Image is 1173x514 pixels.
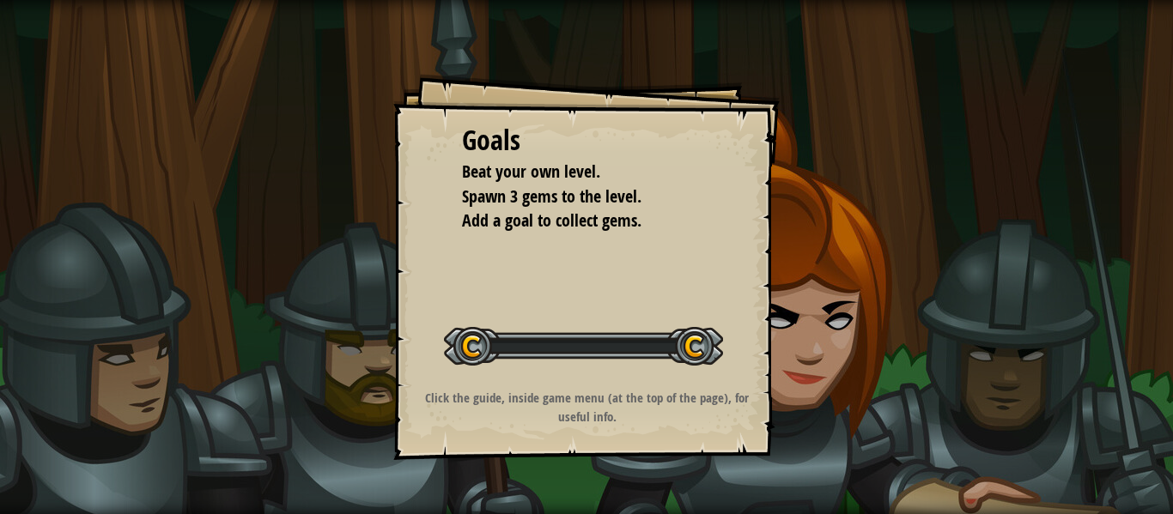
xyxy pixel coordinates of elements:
[425,389,749,425] strong: Click the guide, inside game menu (at the top of the page), for useful info.
[441,184,707,209] li: Spawn 3 gems to the level.
[441,209,707,233] li: Add a goal to collect gems.
[462,209,641,232] span: Add a goal to collect gems.
[441,160,707,184] li: Beat your own level.
[462,121,711,160] div: Goals
[462,160,600,183] span: Beat your own level.
[462,184,641,208] span: Spawn 3 gems to the level.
